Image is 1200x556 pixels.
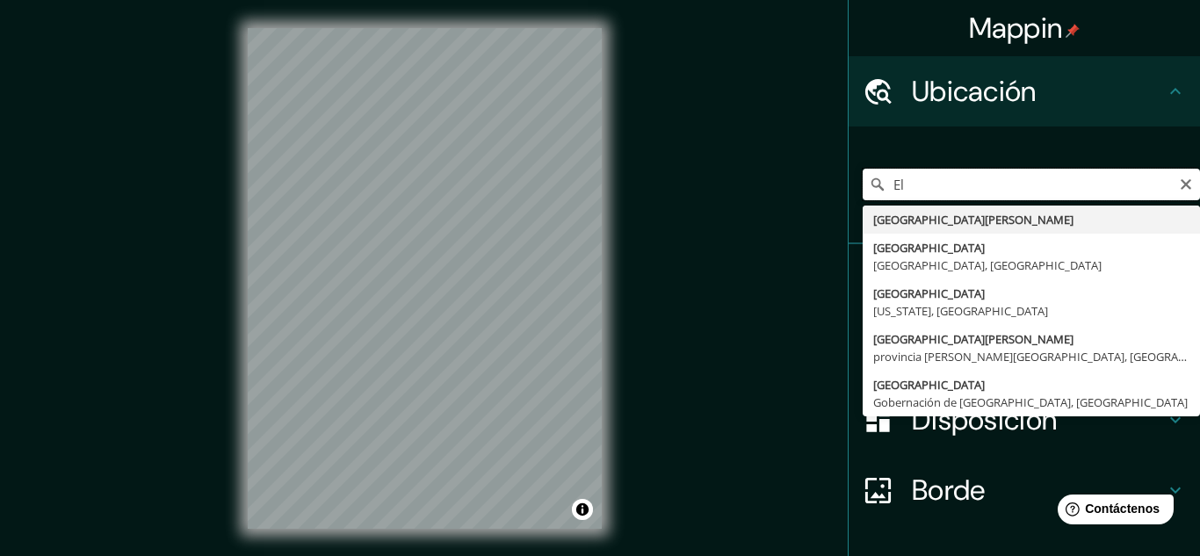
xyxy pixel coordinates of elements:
font: Ubicación [912,73,1037,110]
div: Ubicación [849,56,1200,126]
div: Estilo [849,314,1200,385]
input: Elige tu ciudad o zona [863,169,1200,200]
font: Borde [912,472,986,509]
font: [GEOGRAPHIC_DATA] [873,285,985,301]
button: Claro [1179,175,1193,191]
div: Borde [849,455,1200,525]
div: Disposición [849,385,1200,455]
img: pin-icon.png [1066,24,1080,38]
font: [GEOGRAPHIC_DATA][PERSON_NAME] [873,212,1073,227]
font: Gobernación de [GEOGRAPHIC_DATA], [GEOGRAPHIC_DATA] [873,394,1188,410]
button: Activar o desactivar atribución [572,499,593,520]
font: [GEOGRAPHIC_DATA] [873,377,985,393]
font: Mappin [969,10,1063,47]
canvas: Mapa [248,28,602,529]
font: Disposición [912,401,1057,438]
font: [GEOGRAPHIC_DATA], [GEOGRAPHIC_DATA] [873,257,1102,273]
font: [GEOGRAPHIC_DATA] [873,240,985,256]
iframe: Lanzador de widgets de ayuda [1044,487,1181,537]
div: Patas [849,244,1200,314]
font: [US_STATE], [GEOGRAPHIC_DATA] [873,303,1048,319]
font: [GEOGRAPHIC_DATA][PERSON_NAME] [873,331,1073,347]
